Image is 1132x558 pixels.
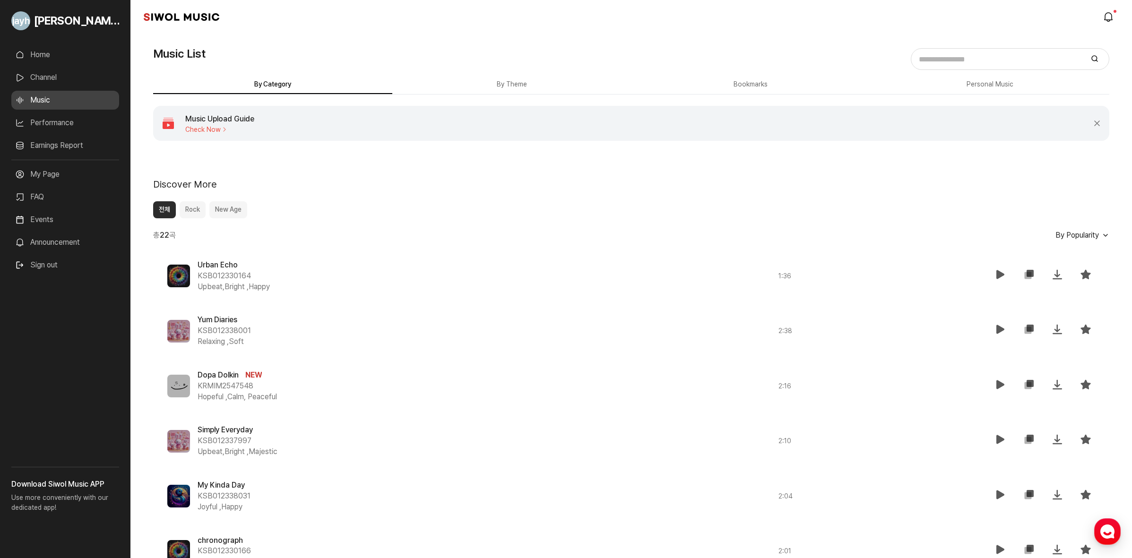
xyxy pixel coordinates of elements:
button: By Popularity [1048,232,1109,239]
span: Check Now [185,126,254,133]
a: Channel [11,68,119,87]
a: Home [3,300,62,323]
a: Performance [11,113,119,132]
img: 아이콘 [161,116,176,131]
span: Upbeat,Bright , Happy [198,282,270,292]
a: Earnings Report [11,136,119,155]
input: Search for music [914,52,1083,66]
a: Music [11,91,119,110]
b: 22 [160,231,169,240]
a: Announcement [11,233,119,252]
a: Messages [62,300,122,323]
h1: Music List [153,45,206,62]
span: KSB012338001 [198,326,251,336]
button: Rock [180,201,206,218]
span: [PERSON_NAME] [34,12,119,29]
span: Messages [78,314,106,322]
span: 1 : 36 [778,271,791,281]
a: modal.notifications [1100,8,1119,26]
button: Bookmarks [631,76,871,94]
p: Use more conveniently with our dedicated app! [11,490,119,520]
span: KSB012338031 [198,491,251,502]
button: 전체 [153,201,176,218]
span: Urban Echo [198,260,238,269]
span: KRMIM2547548 [198,381,253,392]
a: Music Upload Guide Check Now [153,106,1085,141]
button: Personal Music [870,76,1109,94]
a: Events [11,210,119,229]
a: FAQ [11,188,119,206]
span: Yum Diaries [198,315,237,324]
span: Relaxing , Soft [198,336,244,347]
span: 2 : 16 [778,381,791,391]
h2: Discover More [153,179,217,190]
span: KSB012330164 [198,271,251,282]
span: Upbeat,Bright , Majestic [198,446,277,457]
h3: Download Siwol Music APP [11,479,119,490]
button: Close Banner [1092,119,1102,128]
span: Settings [140,314,163,321]
button: By Category [153,76,392,94]
span: 2 : 01 [778,546,791,556]
span: Joyful , Happy [198,502,242,513]
h4: Music Upload Guide [185,113,254,125]
span: Hopeful , Calm, Peaceful [198,392,277,403]
span: 총 곡 [153,230,176,241]
button: By Theme [392,76,631,94]
span: Home [24,314,41,321]
span: My Kinda Day [198,481,245,489]
span: 2 : 10 [778,436,791,446]
a: My Page [11,165,119,184]
a: Settings [122,300,181,323]
span: Simply Everyday [198,425,253,434]
button: Sign out [11,256,61,275]
button: New Age [209,201,247,218]
span: Dopa Dolkin [198,370,239,379]
span: chronograph [198,536,243,545]
span: 2 : 04 [778,491,793,501]
a: Go to My Profile [11,8,119,34]
span: By Popularity [1055,231,1099,240]
span: KSB012330166 [198,546,251,557]
a: Home [11,45,119,64]
span: NEW [245,370,262,379]
span: KSB012337997 [198,436,251,446]
span: 2 : 38 [778,326,792,336]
